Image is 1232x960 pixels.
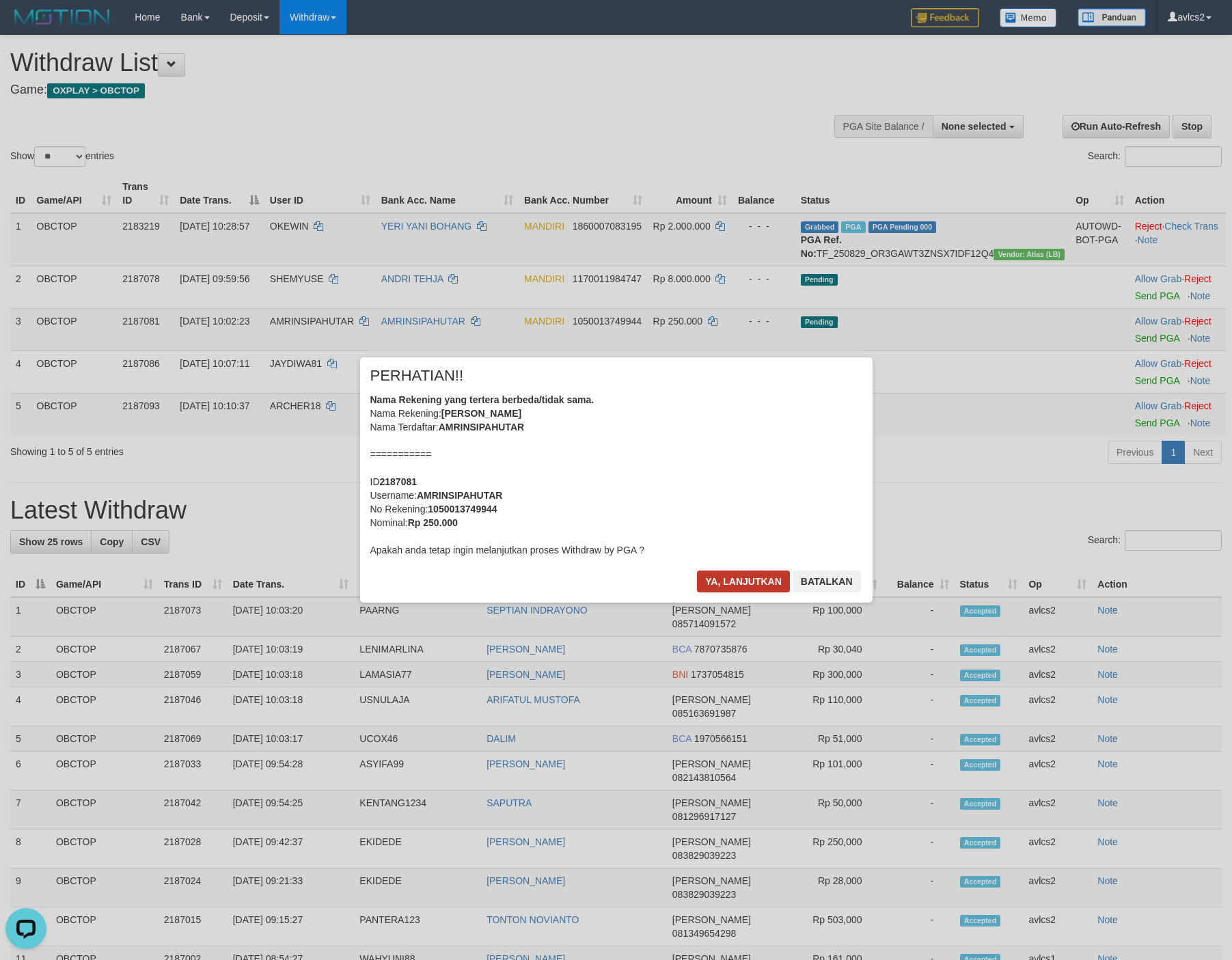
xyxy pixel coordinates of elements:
b: AMRINSIPAHUTAR [417,490,502,501]
b: 1050013749944 [428,504,497,515]
button: Ya, lanjutkan [697,571,790,592]
b: Nama Rekening yang tertera berbeda/tidak sama. [370,394,594,405]
b: Rp 250.000 [408,517,458,528]
button: Batalkan [793,571,861,592]
b: 2187081 [380,476,417,487]
b: [PERSON_NAME] [441,408,521,419]
span: PERHATIAN!! [370,369,464,383]
b: AMRINSIPAHUTAR [439,422,524,433]
div: Nama Rekening: Nama Terdaftar: =========== ID Username: No Rekening: Nominal: Apakah anda tetap i... [370,393,862,557]
button: Open LiveChat chat widget [5,5,46,46]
